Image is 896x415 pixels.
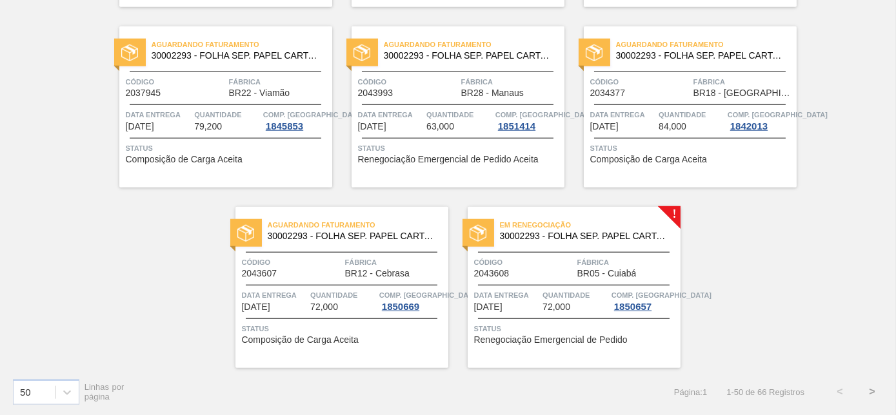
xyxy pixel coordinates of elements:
[577,269,637,278] span: BR05 - Cuiabá
[616,38,797,51] span: Aguardando Faturamento
[345,269,410,278] span: BR12 - Cebrasa
[126,75,226,88] span: Código
[659,108,724,121] span: Quantidade
[470,225,486,242] img: status
[126,155,243,164] span: Composição de Carga Aceita
[358,122,386,131] span: 05/11/2025
[379,289,479,302] span: Comp. Carga
[263,121,306,131] div: 1845853
[590,108,656,121] span: Data Entrega
[194,122,222,131] span: 79,200
[426,108,492,121] span: Quantidade
[448,207,681,368] a: !statusEm Renegociação30002293 - FOLHA SEP. PAPEL CARTAO 1200x1000M 350gCódigo2043608FábricaBR05 ...
[242,302,270,312] span: 06/11/2025
[242,289,308,302] span: Data Entrega
[126,108,192,121] span: Data Entrega
[242,269,277,278] span: 2043607
[85,382,124,401] span: Linhas por página
[590,88,626,98] span: 2034377
[229,75,329,88] span: Fábrica
[474,269,510,278] span: 2043608
[353,44,370,61] img: status
[310,302,338,312] span: 72,000
[126,122,154,131] span: 04/11/2025
[152,38,332,51] span: Aguardando Faturamento
[728,121,770,131] div: 1842013
[659,122,686,131] span: 84,000
[242,335,359,345] span: Composição de Carga Aceita
[474,289,540,302] span: Data Entrega
[384,38,564,51] span: Aguardando Faturamento
[384,51,554,61] span: 30002293 - FOLHA SEP. PAPEL CARTAO 1200x1000M 350g
[358,88,393,98] span: 2043993
[310,289,376,302] span: Quantidade
[461,88,524,98] span: BR28 - Manaus
[728,108,793,131] a: Comp. [GEOGRAPHIC_DATA]1842013
[612,289,712,302] span: Comp. Carga
[856,376,888,408] button: >
[612,289,677,312] a: Comp. [GEOGRAPHIC_DATA]1850657
[474,322,677,335] span: Status
[263,108,363,121] span: Comp. Carga
[586,44,602,61] img: status
[500,218,681,231] span: Em Renegociação
[590,75,690,88] span: Código
[543,289,608,302] span: Quantidade
[268,218,448,231] span: Aguardando Faturamento
[590,142,793,155] span: Status
[358,108,424,121] span: Data Entrega
[693,75,793,88] span: Fábrica
[237,225,254,242] img: status
[263,108,329,131] a: Comp. [GEOGRAPHIC_DATA]1845853
[543,302,570,312] span: 72,000
[216,207,448,368] a: statusAguardando Faturamento30002293 - FOLHA SEP. PAPEL CARTAO 1200x1000M 350gCódigo2043607Fábric...
[126,88,161,98] span: 2037945
[824,376,856,408] button: <
[495,108,595,121] span: Comp. Carga
[358,75,458,88] span: Código
[500,231,670,241] span: 30002293 - FOLHA SEP. PAPEL CARTAO 1200x1000M 350g
[474,256,574,269] span: Código
[564,26,797,188] a: statusAguardando Faturamento30002293 - FOLHA SEP. PAPEL CARTAO 1200x1000M 350gCódigo2034377Fábric...
[612,302,654,312] div: 1850657
[495,108,561,131] a: Comp. [GEOGRAPHIC_DATA]1851414
[577,256,677,269] span: Fábrica
[100,26,332,188] a: statusAguardando Faturamento30002293 - FOLHA SEP. PAPEL CARTAO 1200x1000M 350gCódigo2037945Fábric...
[358,142,561,155] span: Status
[426,122,454,131] span: 63,000
[693,88,793,98] span: BR18 - Pernambuco
[461,75,561,88] span: Fábrica
[726,387,804,397] span: 1 - 50 de 66 Registros
[126,142,329,155] span: Status
[242,322,445,335] span: Status
[345,256,445,269] span: Fábrica
[242,256,342,269] span: Código
[590,155,707,164] span: Composição de Carga Aceita
[728,108,828,121] span: Comp. Carga
[121,44,138,61] img: status
[379,289,445,312] a: Comp. [GEOGRAPHIC_DATA]1850669
[590,122,619,131] span: 05/11/2025
[152,51,322,61] span: 30002293 - FOLHA SEP. PAPEL CARTAO 1200x1000M 350g
[229,88,290,98] span: BR22 - Viamão
[268,231,438,241] span: 30002293 - FOLHA SEP. PAPEL CARTAO 1200x1000M 350g
[474,302,503,312] span: 08/11/2025
[616,51,786,61] span: 30002293 - FOLHA SEP. PAPEL CARTAO 1200x1000M 350g
[495,121,538,131] div: 1851414
[20,387,31,398] div: 50
[474,335,628,345] span: Renegociação Emergencial de Pedido
[332,26,564,188] a: statusAguardando Faturamento30002293 - FOLHA SEP. PAPEL CARTAO 1200x1000M 350gCódigo2043993Fábric...
[379,302,422,312] div: 1850669
[358,155,539,164] span: Renegociação Emergencial de Pedido Aceita
[194,108,260,121] span: Quantidade
[674,387,707,397] span: Página : 1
